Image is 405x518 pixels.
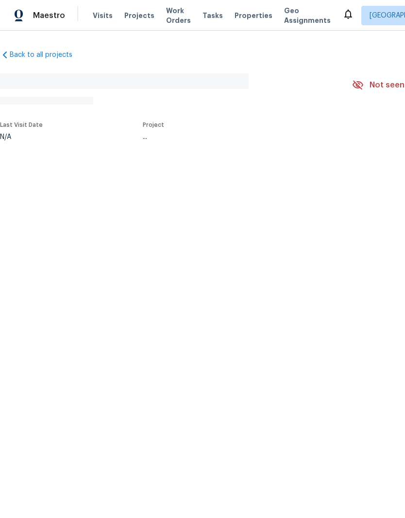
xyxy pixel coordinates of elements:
[143,122,164,128] span: Project
[202,12,223,19] span: Tasks
[124,11,154,20] span: Projects
[284,6,331,25] span: Geo Assignments
[235,11,272,20] span: Properties
[93,11,113,20] span: Visits
[166,6,191,25] span: Work Orders
[33,11,65,20] span: Maestro
[143,134,329,140] div: ...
